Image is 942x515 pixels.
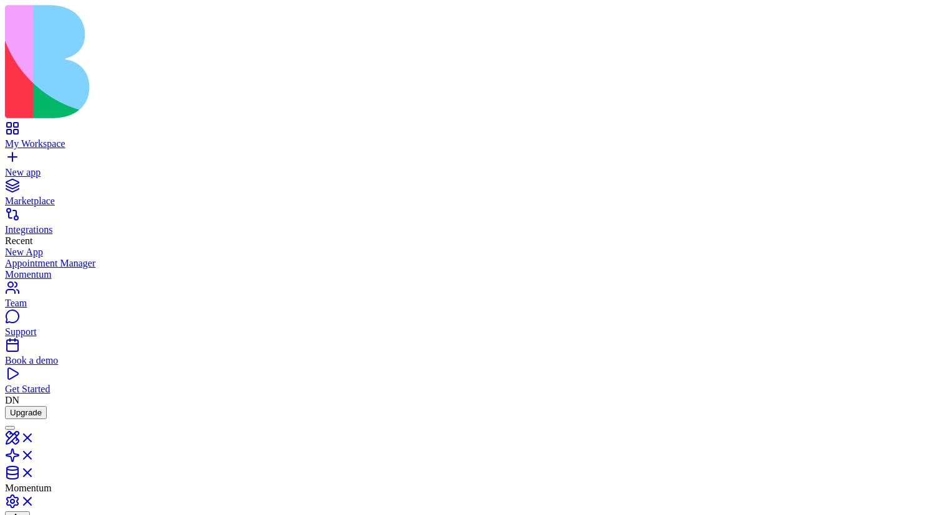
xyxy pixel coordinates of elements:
a: Team [5,286,937,309]
a: Book a demo [5,344,937,366]
a: Get Started [5,372,937,395]
div: Book a demo [5,355,937,366]
a: Integrations [5,213,937,235]
div: Support [5,326,937,338]
div: Get Started [5,384,937,395]
span: DN [5,395,19,405]
a: New app [5,156,937,178]
span: Momentum [5,483,52,493]
a: My Workspace [5,127,937,149]
button: Upgrade [5,406,47,419]
div: Marketplace [5,196,937,207]
div: My Workspace [5,138,937,149]
a: Upgrade [5,407,47,417]
a: Support [5,315,937,338]
a: Momentum [5,269,937,280]
a: Appointment Manager [5,258,937,269]
a: Marketplace [5,184,937,207]
a: New App [5,247,937,258]
div: Integrations [5,224,937,235]
img: logo [5,5,506,118]
div: Team [5,298,937,309]
div: New app [5,167,937,178]
span: Recent [5,235,32,246]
